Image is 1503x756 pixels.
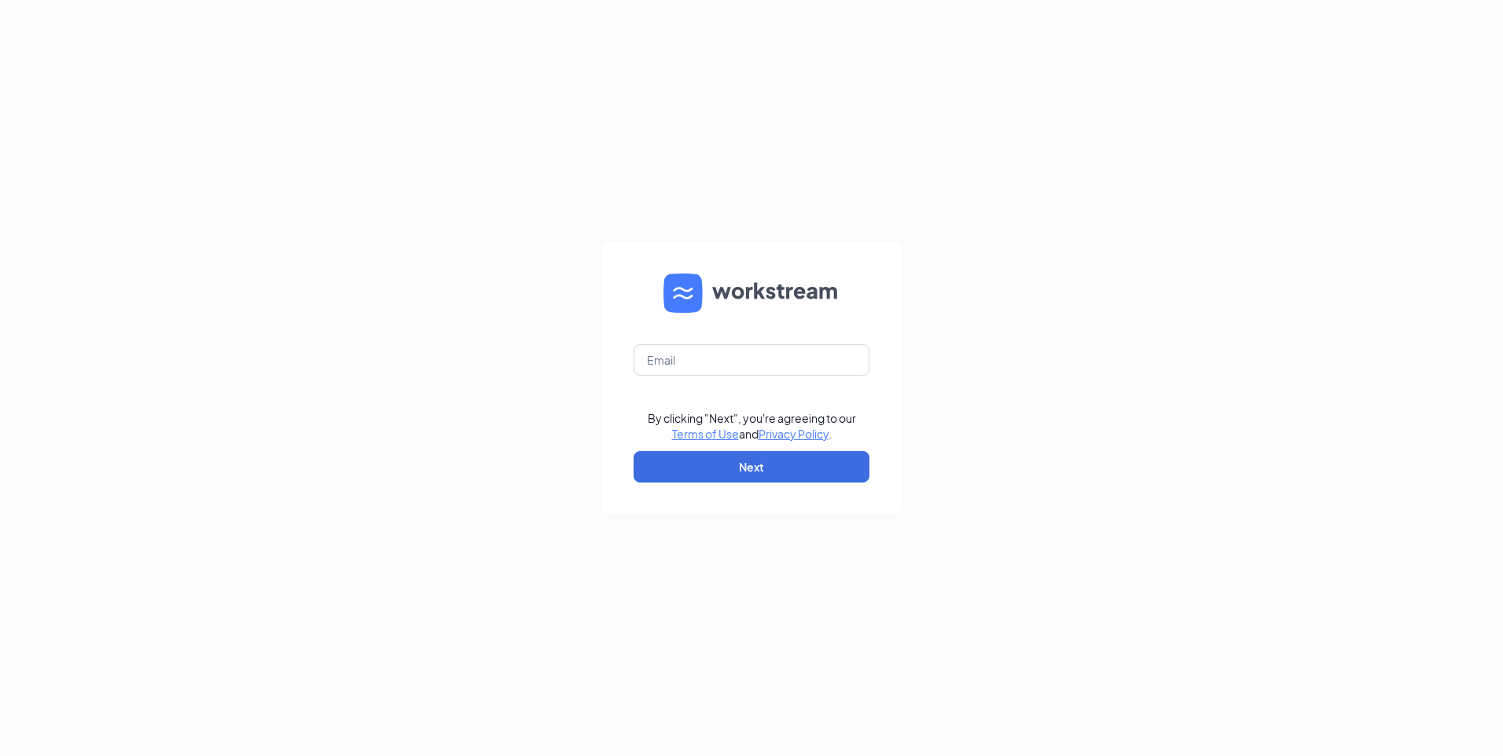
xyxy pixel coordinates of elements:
a: Privacy Policy [759,427,829,441]
img: WS logo and Workstream text [663,273,840,313]
a: Terms of Use [672,427,739,441]
input: Email [634,344,869,376]
div: By clicking "Next", you're agreeing to our and . [648,410,856,442]
button: Next [634,451,869,483]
